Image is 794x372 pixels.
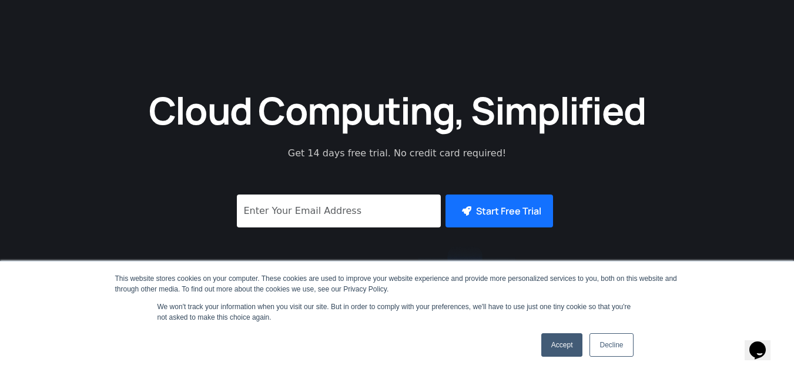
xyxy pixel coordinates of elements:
[541,333,583,357] a: Accept
[115,273,679,294] div: This website stores cookies on your computer. These cookies are used to improve your website expe...
[133,86,662,135] h1: Cloud Computing, Simplified
[445,195,553,227] button: Start Free Trial
[745,325,782,360] iframe: chat widget
[236,146,559,160] p: Get 14 days free trial. No credit card required!
[158,301,637,323] p: We won't track your information when you visit our site. But in order to comply with your prefere...
[589,333,633,357] a: Decline
[237,195,441,227] input: Enter Your Email Address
